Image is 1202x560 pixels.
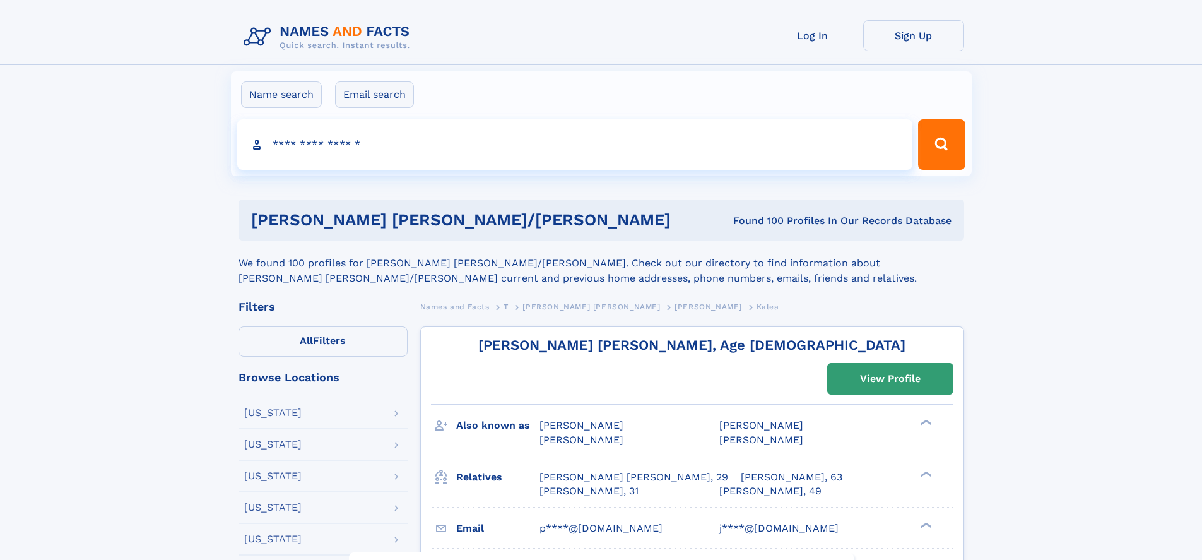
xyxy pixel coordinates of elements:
img: Logo Names and Facts [239,20,420,54]
div: [US_STATE] [244,503,302,513]
div: Filters [239,301,408,313]
div: [US_STATE] [244,471,302,481]
button: Search Button [918,119,965,170]
div: We found 100 profiles for [PERSON_NAME] [PERSON_NAME]/[PERSON_NAME]. Check out our directory to f... [239,241,964,286]
a: Log In [762,20,863,51]
a: Names and Facts [420,299,490,314]
a: View Profile [828,364,953,394]
div: View Profile [860,364,921,393]
span: [PERSON_NAME] [719,434,803,446]
h3: Email [456,518,539,539]
span: Kalea [757,302,779,311]
span: [PERSON_NAME] [539,434,623,446]
a: [PERSON_NAME] [PERSON_NAME], Age [DEMOGRAPHIC_DATA] [478,337,905,353]
h3: Also known as [456,415,539,436]
span: [PERSON_NAME] [719,419,803,431]
span: [PERSON_NAME] [539,419,623,431]
input: search input [237,119,913,170]
label: Name search [241,81,322,108]
a: [PERSON_NAME] [675,299,742,314]
a: [PERSON_NAME], 49 [719,484,822,498]
div: ❯ [917,521,933,529]
span: [PERSON_NAME] [675,302,742,311]
label: Email search [335,81,414,108]
span: [PERSON_NAME] [PERSON_NAME] [522,302,660,311]
div: Browse Locations [239,372,408,383]
span: T [504,302,509,311]
span: All [300,335,313,347]
div: ❯ [917,419,933,427]
a: [PERSON_NAME], 31 [539,484,639,498]
a: [PERSON_NAME], 63 [741,470,842,484]
a: Sign Up [863,20,964,51]
h3: Relatives [456,467,539,488]
a: T [504,299,509,314]
div: Found 100 Profiles In Our Records Database [702,214,952,228]
a: [PERSON_NAME] [PERSON_NAME], 29 [539,470,728,484]
label: Filters [239,326,408,357]
h1: [PERSON_NAME] [PERSON_NAME]/[PERSON_NAME] [251,212,702,228]
div: ❯ [917,470,933,478]
div: [US_STATE] [244,408,302,418]
a: [PERSON_NAME] [PERSON_NAME] [522,299,660,314]
div: [US_STATE] [244,534,302,544]
div: [US_STATE] [244,439,302,450]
